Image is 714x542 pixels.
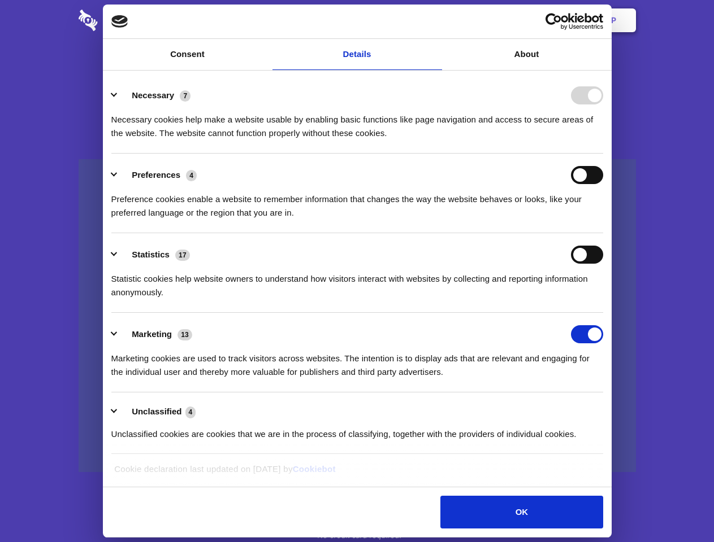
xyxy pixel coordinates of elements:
span: 4 [185,406,196,418]
span: 4 [186,170,197,181]
span: 17 [175,250,190,261]
button: Marketing (13) [111,325,200,343]
div: Cookie declaration last updated on [DATE] by [106,462,608,484]
a: Usercentrics Cookiebot - opens in a new window [504,13,603,30]
button: Preferences (4) [111,166,204,184]
button: Statistics (17) [111,246,197,264]
button: Unclassified (4) [111,405,203,419]
div: Preference cookies enable a website to remember information that changes the way the website beha... [111,184,603,220]
div: Necessary cookies help make a website usable by enabling basic functions like page navigation and... [111,104,603,140]
a: Details [272,39,442,70]
img: logo [111,15,128,28]
div: Unclassified cookies are cookies that we are in the process of classifying, together with the pro... [111,419,603,441]
h4: Auto-redaction of sensitive data, encrypted data sharing and self-destructing private chats. Shar... [79,103,636,140]
label: Preferences [132,170,180,180]
button: Necessary (7) [111,86,198,104]
a: Wistia video thumbnail [79,159,636,473]
label: Statistics [132,250,170,259]
a: Pricing [332,3,381,38]
a: Contact [458,3,510,38]
span: 13 [178,329,192,340]
label: Marketing [132,329,172,339]
iframe: Drift Widget Chat Controller [657,486,700,528]
button: OK [440,496,603,528]
a: Consent [103,39,272,70]
div: Statistic cookies help website owners to understand how visitors interact with websites by collec... [111,264,603,299]
span: 7 [180,90,191,102]
a: About [442,39,612,70]
h1: Eliminate Slack Data Loss. [79,51,636,91]
a: Login [513,3,562,38]
label: Necessary [132,90,174,100]
a: Cookiebot [293,464,336,474]
img: logo-wordmark-white-trans-d4663122ce5f474addd5e946df7df03e33cb6a1c49d2221995e7729f52c070b2.svg [79,10,175,31]
div: Marketing cookies are used to track visitors across websites. The intention is to display ads tha... [111,343,603,379]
